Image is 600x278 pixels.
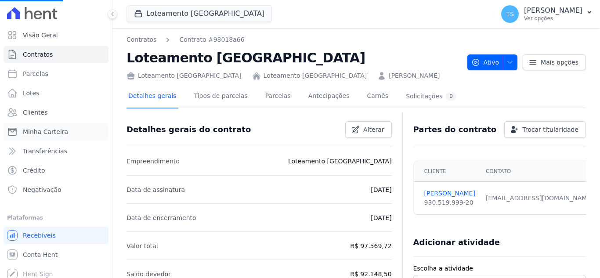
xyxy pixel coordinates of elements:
[127,213,196,223] p: Data de encerramento
[371,184,391,195] p: [DATE]
[127,241,158,251] p: Valor total
[371,213,391,223] p: [DATE]
[127,156,180,166] p: Empreendimento
[23,250,58,259] span: Conta Hent
[4,26,108,44] a: Visão Geral
[524,6,582,15] p: [PERSON_NAME]
[307,85,351,108] a: Antecipações
[494,2,600,26] button: TS [PERSON_NAME] Ver opções
[4,65,108,83] a: Parcelas
[363,125,384,134] span: Alterar
[127,35,245,44] nav: Breadcrumb
[7,213,105,223] div: Plataformas
[446,92,456,101] div: 0
[4,123,108,141] a: Minha Carteira
[414,161,481,182] th: Cliente
[541,58,578,67] span: Mais opções
[127,48,460,68] h2: Loteamento [GEOGRAPHIC_DATA]
[264,71,367,80] a: Loteamento [GEOGRAPHIC_DATA]
[127,85,178,108] a: Detalhes gerais
[23,127,68,136] span: Minha Carteira
[4,162,108,179] a: Crédito
[523,54,586,70] a: Mais opções
[481,161,599,182] th: Contato
[23,108,47,117] span: Clientes
[424,198,475,207] div: 930.519.999-20
[4,46,108,63] a: Contratos
[127,184,185,195] p: Data de assinatura
[4,142,108,160] a: Transferências
[23,31,58,40] span: Visão Geral
[23,89,40,97] span: Lotes
[179,35,244,44] a: Contrato #98018a66
[23,231,56,240] span: Recebíveis
[23,50,53,59] span: Contratos
[4,246,108,264] a: Conta Hent
[504,121,586,138] a: Trocar titularidade
[4,227,108,244] a: Recebíveis
[413,264,586,273] label: Escolha a atividade
[424,189,475,198] a: [PERSON_NAME]
[413,124,497,135] h3: Partes do contrato
[522,125,578,134] span: Trocar titularidade
[127,124,251,135] h3: Detalhes gerais do contrato
[4,181,108,199] a: Negativação
[467,54,518,70] button: Ativo
[23,166,45,175] span: Crédito
[127,35,156,44] a: Contratos
[413,237,500,248] h3: Adicionar atividade
[404,85,458,108] a: Solicitações0
[471,54,499,70] span: Ativo
[23,69,48,78] span: Parcelas
[4,104,108,121] a: Clientes
[4,84,108,102] a: Lotes
[264,85,293,108] a: Parcelas
[288,156,392,166] p: Loteamento [GEOGRAPHIC_DATA]
[406,92,456,101] div: Solicitações
[486,194,593,203] div: [EMAIL_ADDRESS][DOMAIN_NAME]
[345,121,392,138] a: Alterar
[506,11,513,17] span: TS
[127,5,272,22] button: Loteamento [GEOGRAPHIC_DATA]
[524,15,582,22] p: Ver opções
[350,241,391,251] p: R$ 97.569,72
[389,71,440,80] a: [PERSON_NAME]
[23,185,61,194] span: Negativação
[192,85,249,108] a: Tipos de parcelas
[365,85,390,108] a: Carnês
[127,35,460,44] nav: Breadcrumb
[23,147,67,155] span: Transferências
[127,71,242,80] div: Loteamento [GEOGRAPHIC_DATA]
